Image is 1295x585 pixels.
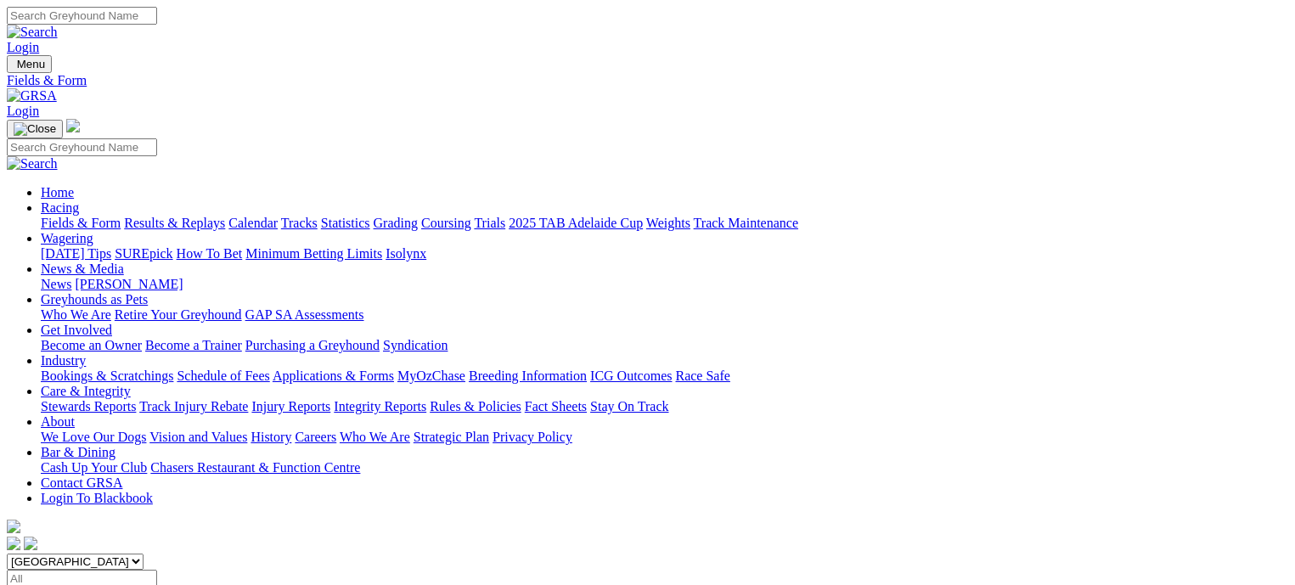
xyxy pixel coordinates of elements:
a: Breeding Information [469,368,587,383]
a: History [251,430,291,444]
a: Fact Sheets [525,399,587,413]
a: Retire Your Greyhound [115,307,242,322]
a: Careers [295,430,336,444]
a: Syndication [383,338,448,352]
a: Strategic Plan [414,430,489,444]
div: Greyhounds as Pets [41,307,1288,323]
a: Injury Reports [251,399,330,413]
a: Statistics [321,216,370,230]
a: Stay On Track [590,399,668,413]
a: Home [41,185,74,200]
a: Track Injury Rebate [139,399,248,413]
a: GAP SA Assessments [245,307,364,322]
input: Search [7,138,157,156]
a: Login To Blackbook [41,491,153,505]
div: Care & Integrity [41,399,1288,414]
button: Toggle navigation [7,120,63,138]
img: logo-grsa-white.png [66,119,80,132]
a: Tracks [281,216,318,230]
a: Login [7,40,39,54]
button: Toggle navigation [7,55,52,73]
a: Results & Replays [124,216,225,230]
a: Vision and Values [149,430,247,444]
img: facebook.svg [7,537,20,550]
a: Who We Are [41,307,111,322]
a: Become a Trainer [145,338,242,352]
img: logo-grsa-white.png [7,520,20,533]
a: Privacy Policy [493,430,572,444]
a: Chasers Restaurant & Function Centre [150,460,360,475]
a: [DATE] Tips [41,246,111,261]
a: We Love Our Dogs [41,430,146,444]
a: Calendar [228,216,278,230]
div: Racing [41,216,1288,231]
a: Wagering [41,231,93,245]
a: Weights [646,216,690,230]
a: ICG Outcomes [590,368,672,383]
a: Who We Are [340,430,410,444]
a: Racing [41,200,79,215]
div: Wagering [41,246,1288,262]
a: Greyhounds as Pets [41,292,148,307]
a: Cash Up Your Club [41,460,147,475]
div: Get Involved [41,338,1288,353]
a: About [41,414,75,429]
a: Applications & Forms [273,368,394,383]
a: Become an Owner [41,338,142,352]
div: Industry [41,368,1288,384]
a: Bar & Dining [41,445,115,459]
img: Search [7,156,58,172]
span: Menu [17,58,45,70]
a: Login [7,104,39,118]
a: Isolynx [386,246,426,261]
a: Purchasing a Greyhound [245,338,380,352]
input: Search [7,7,157,25]
a: Fields & Form [7,73,1288,88]
a: [PERSON_NAME] [75,277,183,291]
div: Bar & Dining [41,460,1288,475]
img: Search [7,25,58,40]
a: Race Safe [675,368,729,383]
a: Contact GRSA [41,475,122,490]
a: Track Maintenance [694,216,798,230]
a: How To Bet [177,246,243,261]
a: 2025 TAB Adelaide Cup [509,216,643,230]
img: twitter.svg [24,537,37,550]
a: Care & Integrity [41,384,131,398]
a: Industry [41,353,86,368]
a: Fields & Form [41,216,121,230]
div: About [41,430,1288,445]
a: MyOzChase [397,368,465,383]
img: Close [14,122,56,136]
a: Grading [374,216,418,230]
a: SUREpick [115,246,172,261]
a: Coursing [421,216,471,230]
a: News & Media [41,262,124,276]
a: Stewards Reports [41,399,136,413]
a: Rules & Policies [430,399,521,413]
a: Bookings & Scratchings [41,368,173,383]
a: News [41,277,71,291]
a: Schedule of Fees [177,368,269,383]
div: News & Media [41,277,1288,292]
img: GRSA [7,88,57,104]
a: Integrity Reports [334,399,426,413]
a: Minimum Betting Limits [245,246,382,261]
a: Get Involved [41,323,112,337]
a: Trials [474,216,505,230]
